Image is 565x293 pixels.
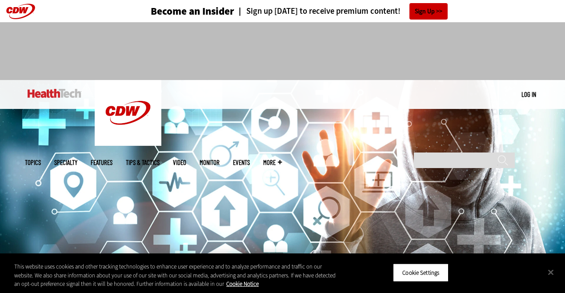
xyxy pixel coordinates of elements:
span: Specialty [54,159,77,166]
iframe: advertisement [121,31,445,71]
span: More [263,159,282,166]
div: User menu [521,90,536,99]
a: Tips & Tactics [126,159,160,166]
a: Log in [521,90,536,98]
a: MonITor [200,159,220,166]
a: Video [173,159,186,166]
h3: Become an Insider [151,6,234,16]
img: Home [28,89,81,98]
a: Events [233,159,250,166]
img: Home [95,80,161,146]
a: More information about your privacy [226,280,259,288]
div: This website uses cookies and other tracking technologies to enhance user experience and to analy... [14,262,339,289]
a: Sign Up [409,3,448,20]
a: Features [91,159,112,166]
a: Become an Insider [117,6,234,16]
a: Sign up [DATE] to receive premium content! [234,7,401,16]
span: Topics [25,159,41,166]
button: Close [541,262,561,282]
a: CDW [95,139,161,148]
button: Cookie Settings [393,263,449,282]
